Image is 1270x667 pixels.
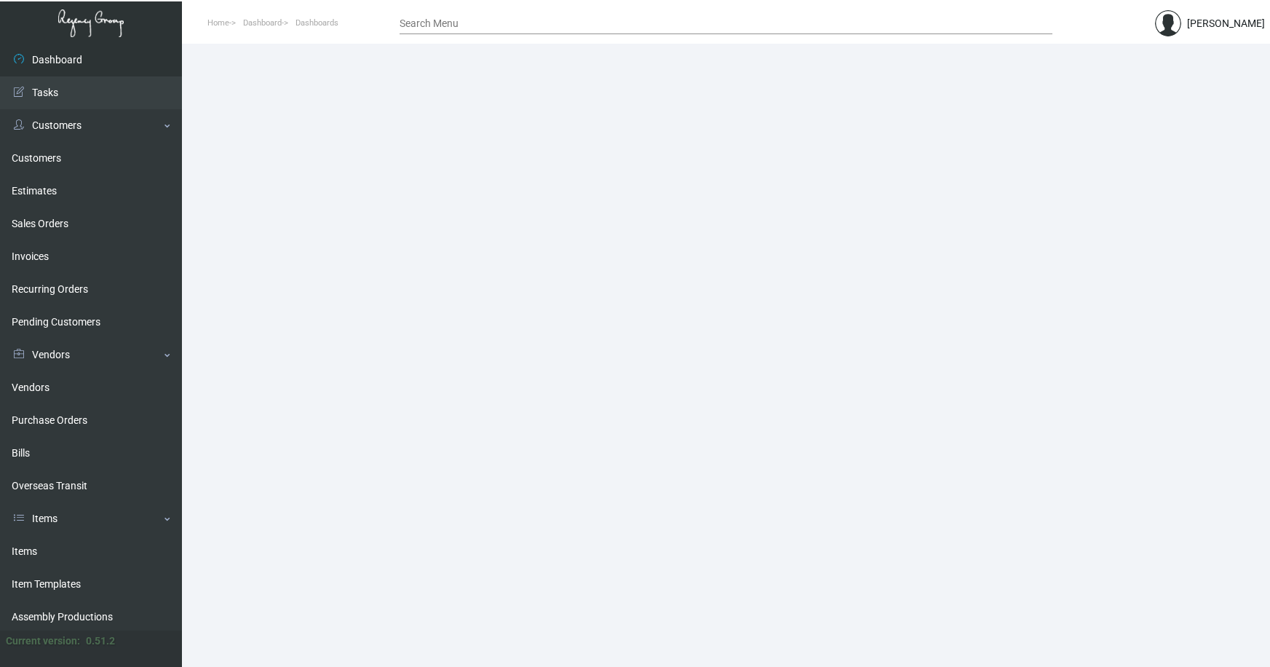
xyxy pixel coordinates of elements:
[1155,10,1181,36] img: admin@bootstrapmaster.com
[207,18,229,28] span: Home
[295,18,338,28] span: Dashboards
[243,18,282,28] span: Dashboard
[6,634,80,649] div: Current version:
[1187,16,1265,31] div: [PERSON_NAME]
[86,634,115,649] div: 0.51.2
